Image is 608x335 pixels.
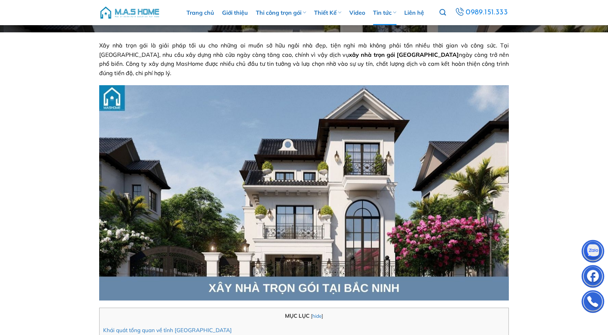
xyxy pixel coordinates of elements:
[582,292,604,313] img: Phone
[322,313,323,319] span: ]
[99,42,509,77] span: Xây nhà trọn gói là giải pháp tối ưu cho những ai muốn sở hữu ngôi nhà đẹp, tiện nghi mà không ph...
[439,5,446,20] a: Tìm kiếm
[349,51,459,58] strong: xây nhà trọn gói [GEOGRAPHIC_DATA]
[99,2,160,23] img: M.A.S HOME – Tổng Thầu Thiết Kế Và Xây Nhà Trọn Gói
[466,6,508,19] span: 0989.151.333
[454,6,509,19] a: 0989.151.333
[99,85,509,300] img: Xây nhà trọn gói Bắc Ninh uy tín - Báo giá cập nhật 2025 1
[103,327,232,334] a: Khái quát tổng quan về tỉnh [GEOGRAPHIC_DATA]
[312,313,322,319] a: hide
[311,313,312,319] span: [
[582,242,604,263] img: Zalo
[582,267,604,288] img: Facebook
[103,312,505,320] p: MỤC LỤC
